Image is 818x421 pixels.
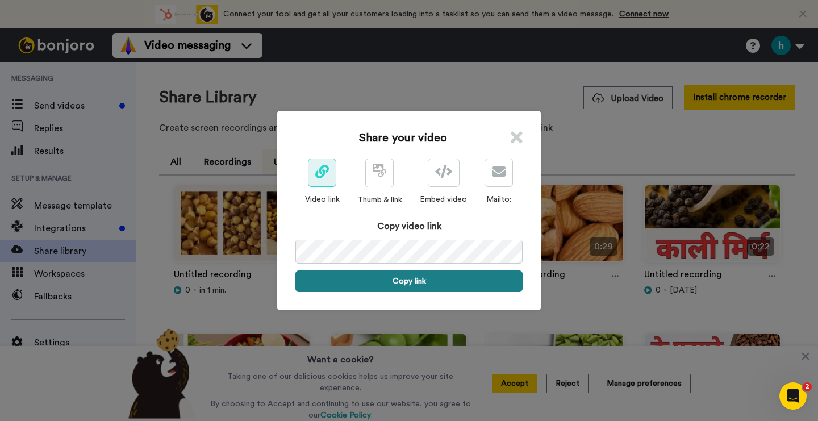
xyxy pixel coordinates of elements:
[420,194,467,205] div: Embed video
[359,130,447,146] h1: Share your video
[485,194,513,205] div: Mailto:
[779,382,807,410] iframe: Intercom live chat
[295,270,523,292] button: Copy link
[803,382,812,391] span: 2
[357,194,402,206] div: Thumb & link
[295,219,523,233] div: Copy video link
[305,194,340,205] div: Video link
